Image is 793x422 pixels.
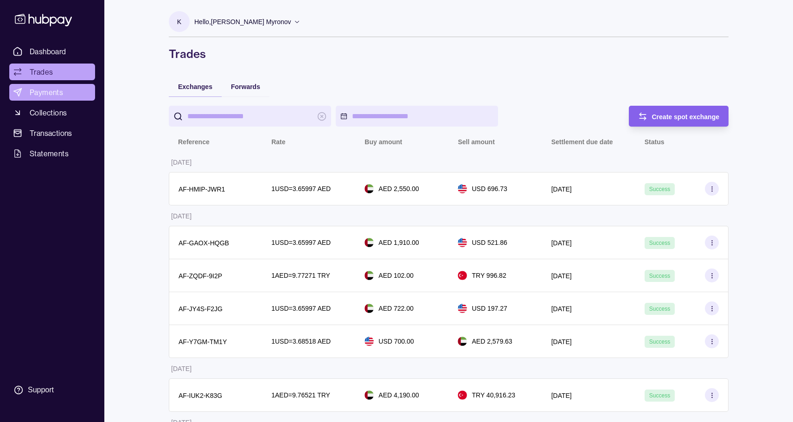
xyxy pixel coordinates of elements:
img: ae [365,184,374,193]
p: Status [645,138,665,146]
span: Exchanges [178,83,212,90]
p: K [177,17,181,27]
p: [DATE] [551,305,572,313]
p: 1 AED = 9.76521 TRY [271,390,330,400]
p: [DATE] [551,185,572,193]
h1: Trades [169,46,729,61]
p: AED 102.00 [378,270,414,281]
p: TRY 996.82 [472,270,506,281]
span: Forwards [231,83,260,90]
a: Support [9,380,95,400]
p: USD 700.00 [378,336,414,346]
span: Success [649,186,670,192]
div: Support [28,385,54,395]
p: [DATE] [171,212,192,220]
img: us [458,304,467,313]
p: AF-ZQDF-9I2P [179,272,222,280]
p: [DATE] [551,338,572,345]
p: Reference [178,138,210,146]
p: AED 1,910.00 [378,237,419,248]
span: Success [649,306,670,312]
p: USD 521.86 [472,237,507,248]
button: Create spot exchange [629,106,729,127]
a: Collections [9,104,95,121]
p: AF-IUK2-K83G [179,392,222,399]
img: us [458,184,467,193]
p: 1 USD = 3.65997 AED [271,303,331,313]
img: tr [458,390,467,400]
img: tr [458,271,467,280]
a: Trades [9,64,95,80]
p: AF-JY4S-F2JG [179,305,223,313]
p: Hello, [PERSON_NAME] Myronov [194,17,291,27]
a: Dashboard [9,43,95,60]
p: AED 722.00 [378,303,414,313]
p: TRY 40,916.23 [472,390,515,400]
p: 1 USD = 3.65997 AED [271,184,331,194]
p: 1 USD = 3.68518 AED [271,336,331,346]
span: Collections [30,107,67,118]
p: USD 197.27 [472,303,507,313]
p: [DATE] [551,392,572,399]
span: Create spot exchange [652,113,720,121]
input: search [187,106,313,127]
p: [DATE] [551,272,572,280]
img: us [458,238,467,247]
p: [DATE] [171,365,192,372]
img: ae [365,271,374,280]
img: us [365,337,374,346]
span: Success [649,273,670,279]
span: Success [649,392,670,399]
span: Payments [30,87,63,98]
p: Rate [271,138,285,146]
span: Success [649,339,670,345]
img: ae [365,304,374,313]
a: Payments [9,84,95,101]
img: ae [365,238,374,247]
span: Success [649,240,670,246]
img: ae [458,337,467,346]
p: AF-HMIP-JWR1 [179,185,225,193]
p: AED 4,190.00 [378,390,419,400]
p: AED 2,550.00 [378,184,419,194]
p: AF-Y7GM-TM1Y [179,338,227,345]
p: 1 USD = 3.65997 AED [271,237,331,248]
p: Sell amount [458,138,494,146]
span: Transactions [30,128,72,139]
a: Statements [9,145,95,162]
p: [DATE] [171,159,192,166]
p: Buy amount [365,138,402,146]
p: [DATE] [551,239,572,247]
img: ae [365,390,374,400]
p: AED 2,579.63 [472,336,512,346]
p: USD 696.73 [472,184,507,194]
span: Trades [30,66,53,77]
span: Dashboard [30,46,66,57]
p: 1 AED = 9.77271 TRY [271,270,330,281]
a: Transactions [9,125,95,141]
span: Statements [30,148,69,159]
p: AF-GAOX-HQGB [179,239,229,247]
p: Settlement due date [551,138,613,146]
